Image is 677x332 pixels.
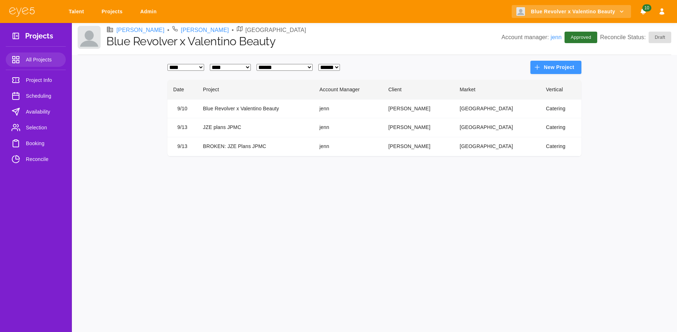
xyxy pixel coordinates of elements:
[173,105,192,113] div: 9/10
[197,137,314,156] td: BROKEN: JZE Plans JPMC
[197,118,314,137] td: JZE plans JPMC
[650,34,669,41] span: Draft
[551,34,562,40] a: jenn
[314,118,383,137] td: jenn
[383,80,454,100] th: Client
[314,80,383,100] th: Account Manager
[116,26,165,34] a: [PERSON_NAME]
[642,4,651,11] span: 10
[135,5,164,18] a: Admin
[566,34,595,41] span: Approved
[540,80,581,100] th: Vertical
[245,26,306,34] p: [GEOGRAPHIC_DATA]
[232,26,234,34] li: •
[197,80,314,100] th: Project
[6,52,66,67] a: All Projects
[173,143,192,151] div: 9/13
[6,89,66,103] a: Scheduling
[314,99,383,118] td: jenn
[454,137,540,156] td: [GEOGRAPHIC_DATA]
[25,32,53,43] h3: Projects
[501,33,562,42] p: Account manager:
[167,26,170,34] li: •
[600,32,671,43] p: Reconcile Status:
[6,136,66,151] a: Booking
[512,5,631,18] button: Blue Revolver x Valentino Beauty
[26,155,60,163] span: Reconcile
[64,5,91,18] a: Talent
[383,99,454,118] td: [PERSON_NAME]
[181,26,229,34] a: [PERSON_NAME]
[6,120,66,135] a: Selection
[173,124,192,132] div: 9/13
[383,137,454,156] td: [PERSON_NAME]
[9,6,35,17] img: eye5
[383,118,454,137] td: [PERSON_NAME]
[314,137,383,156] td: jenn
[26,123,60,132] span: Selection
[454,80,540,100] th: Market
[26,55,60,64] span: All Projects
[106,34,501,48] h1: Blue Revolver x Valentino Beauty
[6,152,66,166] a: Reconcile
[540,99,581,118] td: Catering
[540,137,581,156] td: Catering
[637,5,650,18] button: Notifications
[97,5,130,18] a: Projects
[26,92,60,100] span: Scheduling
[6,105,66,119] a: Availability
[78,26,101,49] img: Client logo
[454,99,540,118] td: [GEOGRAPHIC_DATA]
[167,80,197,100] th: Date
[197,99,314,118] td: Blue Revolver x Valentino Beauty
[26,107,60,116] span: Availability
[26,76,60,84] span: Project Info
[530,61,581,74] button: New Project
[6,73,66,87] a: Project Info
[540,118,581,137] td: Catering
[454,118,540,137] td: [GEOGRAPHIC_DATA]
[26,139,60,148] span: Booking
[516,7,525,16] img: Client logo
